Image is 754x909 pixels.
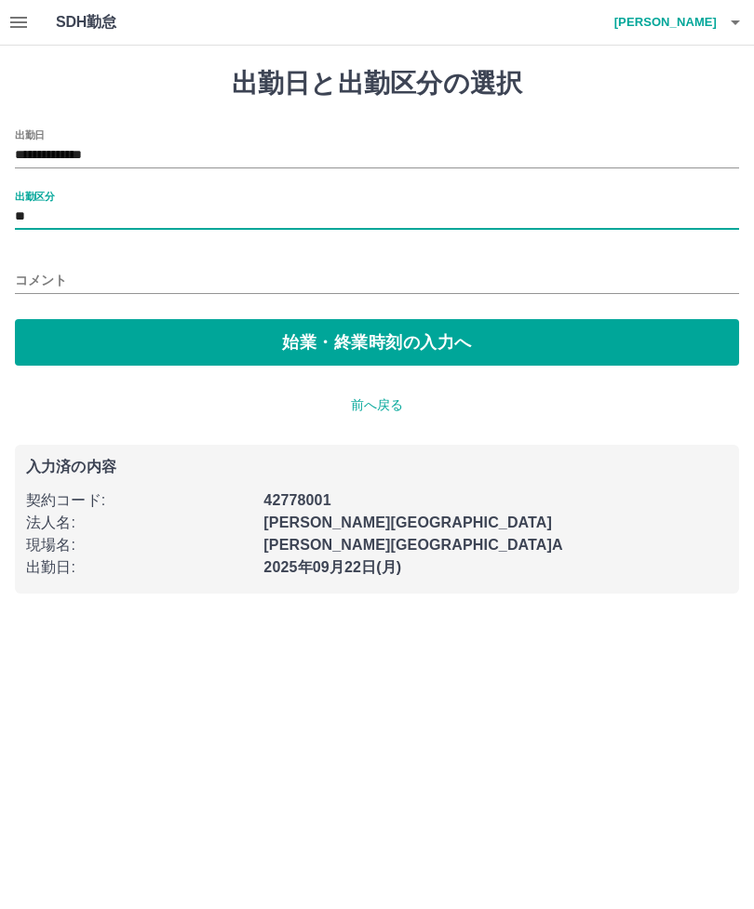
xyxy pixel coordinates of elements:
label: 出勤区分 [15,189,54,203]
p: 出勤日 : [26,556,252,579]
p: 入力済の内容 [26,460,728,475]
p: 法人名 : [26,512,252,534]
b: 2025年09月22日(月) [263,559,401,575]
p: 現場名 : [26,534,252,556]
b: [PERSON_NAME][GEOGRAPHIC_DATA] [263,515,552,530]
b: 42778001 [263,492,330,508]
label: 出勤日 [15,127,45,141]
h1: 出勤日と出勤区分の選択 [15,68,739,100]
b: [PERSON_NAME][GEOGRAPHIC_DATA]A [263,537,562,553]
button: 始業・終業時刻の入力へ [15,319,739,366]
p: 契約コード : [26,489,252,512]
p: 前へ戻る [15,395,739,415]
